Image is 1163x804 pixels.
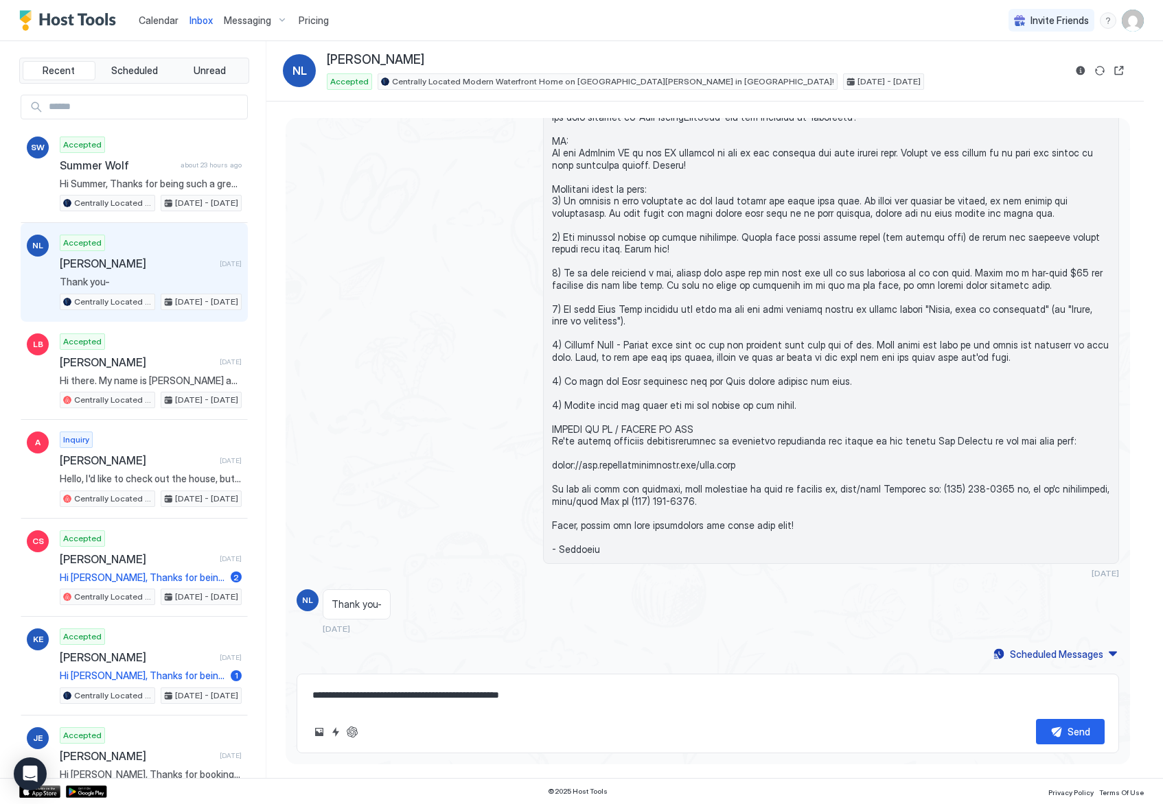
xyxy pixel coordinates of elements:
[60,276,242,288] span: Thank you-
[233,572,239,582] span: 2
[1111,62,1127,79] button: Open reservation
[1010,647,1103,661] div: Scheduled Messages
[327,724,344,740] button: Quick reply
[60,355,214,369] span: [PERSON_NAME]
[1048,788,1094,796] span: Privacy Policy
[74,197,152,209] span: Centrally Located Modern Waterfront Home on [GEOGRAPHIC_DATA][PERSON_NAME] in [GEOGRAPHIC_DATA]!
[35,436,41,449] span: A
[63,335,102,348] span: Accepted
[220,456,242,465] span: [DATE]
[19,785,60,798] a: App Store
[1100,12,1116,29] div: menu
[60,257,214,270] span: [PERSON_NAME]
[1068,724,1090,739] div: Send
[60,749,214,763] span: [PERSON_NAME]
[235,670,238,681] span: 1
[66,785,107,798] a: Google Play Store
[1048,784,1094,799] a: Privacy Policy
[1092,62,1108,79] button: Sync reservation
[548,787,608,796] span: © 2025 Host Tools
[220,653,242,662] span: [DATE]
[32,535,44,547] span: CS
[175,689,238,702] span: [DATE] - [DATE]
[74,689,152,702] span: Centrally Located Modern Waterfront Home on [GEOGRAPHIC_DATA][PERSON_NAME] in [GEOGRAPHIC_DATA]!
[31,141,45,154] span: SW
[991,645,1119,663] button: Scheduled Messages
[60,670,225,682] span: Hi [PERSON_NAME], Thanks for being such a great guest and taking care of our place. We left you a...
[111,64,158,77] span: Scheduled
[220,259,242,268] span: [DATE]
[60,158,175,172] span: Summer Wolf
[1099,788,1144,796] span: Terms Of Use
[220,554,242,563] span: [DATE]
[1122,10,1144,32] div: User profile
[19,58,249,84] div: tab-group
[33,338,43,351] span: LB
[60,375,242,387] span: Hi there. My name is [PERSON_NAME] and I’ll be visiting with 3 or 4 other adults… my brother, mot...
[224,14,271,27] span: Messaging
[175,197,238,209] span: [DATE] - [DATE]
[23,61,95,80] button: Recent
[60,571,225,584] span: Hi [PERSON_NAME], Thanks for being such a great guest and taking care of our place. We left you a...
[139,13,179,27] a: Calendar
[175,296,238,308] span: [DATE] - [DATE]
[14,757,47,790] div: Open Intercom Messenger
[63,237,102,249] span: Accepted
[1092,568,1119,578] span: [DATE]
[60,650,214,664] span: [PERSON_NAME]
[63,434,89,446] span: Inquiry
[74,394,152,406] span: Centrally Located Modern Waterfront Home on [GEOGRAPHIC_DATA][PERSON_NAME] in [GEOGRAPHIC_DATA]!
[98,61,171,80] button: Scheduled
[1030,14,1089,27] span: Invite Friends
[74,296,152,308] span: Centrally Located Modern Waterfront Home on [GEOGRAPHIC_DATA][PERSON_NAME] in [GEOGRAPHIC_DATA]!
[302,594,313,606] span: NL
[1072,62,1089,79] button: Reservation information
[43,95,247,119] input: Input Field
[344,724,360,740] button: ChatGPT Auto Reply
[173,61,246,80] button: Unread
[33,633,43,646] span: KE
[74,591,152,603] span: Centrally Located Modern Waterfront Home on [GEOGRAPHIC_DATA][PERSON_NAME] in [GEOGRAPHIC_DATA]!
[175,394,238,406] span: [DATE] - [DATE]
[857,75,921,88] span: [DATE] - [DATE]
[60,552,214,566] span: [PERSON_NAME]
[189,14,213,26] span: Inbox
[19,10,122,31] a: Host Tools Logo
[63,630,102,643] span: Accepted
[175,493,238,505] span: [DATE] - [DATE]
[175,591,238,603] span: [DATE] - [DATE]
[220,751,242,760] span: [DATE]
[181,161,242,169] span: about 23 hours ago
[330,75,369,88] span: Accepted
[189,13,213,27] a: Inbox
[139,14,179,26] span: Calendar
[63,532,102,545] span: Accepted
[43,64,75,77] span: Recent
[392,75,834,88] span: Centrally Located Modern Waterfront Home on [GEOGRAPHIC_DATA][PERSON_NAME] in [GEOGRAPHIC_DATA]!
[60,768,242,781] span: Hi [PERSON_NAME], Thanks for booking the [GEOGRAPHIC_DATA] Home! We have reserved the following d...
[60,453,214,467] span: [PERSON_NAME]
[1036,719,1105,744] button: Send
[299,14,329,27] span: Pricing
[32,239,43,252] span: NL
[63,139,102,151] span: Accepted
[311,724,327,740] button: Upload image
[220,357,242,366] span: [DATE]
[323,624,350,634] span: [DATE]
[74,493,152,505] span: Centrally Located Modern Waterfront Home on [GEOGRAPHIC_DATA][PERSON_NAME] in [GEOGRAPHIC_DATA]!
[292,62,307,79] span: NL
[332,598,382,611] span: Thank you-
[33,732,43,744] span: JE
[60,178,242,190] span: Hi Summer, Thanks for being such a great guest and taking care of our place. We left you a 5 star...
[1099,784,1144,799] a: Terms Of Use
[327,52,424,68] span: [PERSON_NAME]
[60,473,242,485] span: Hello, I'd like to check out the house, but I'm sorry, I suddenly got a call from an important cl...
[63,729,102,742] span: Accepted
[194,64,226,77] span: Unread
